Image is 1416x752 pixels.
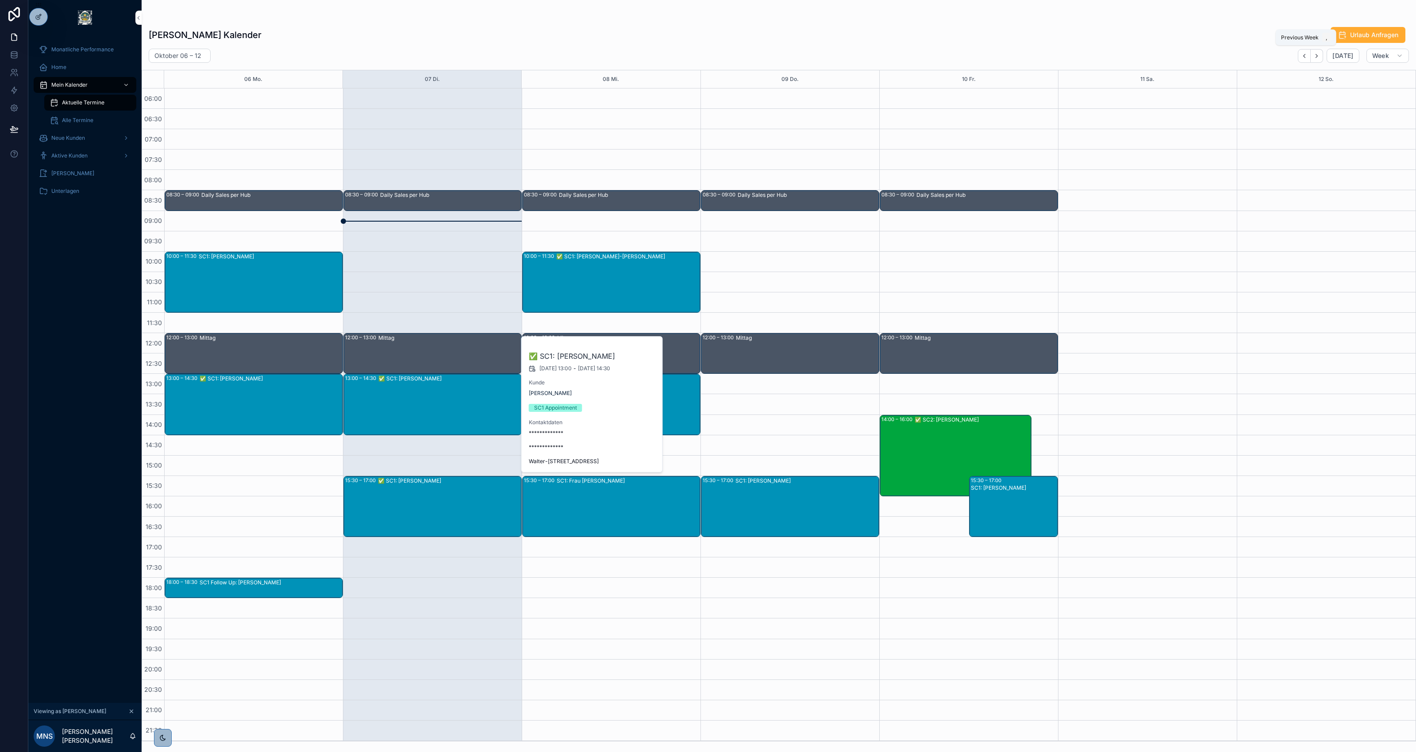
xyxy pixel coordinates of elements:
span: Walter-[STREET_ADDRESS] [529,458,656,465]
div: 10:00 – 11:30 [166,253,199,260]
a: Alle Termine [44,112,136,128]
span: 13:30 [143,400,164,408]
div: SC1: [PERSON_NAME] [971,484,1058,491]
div: 12:00 – 13:00Mittag [880,334,1058,373]
span: 20:30 [142,686,164,693]
a: Aktuelle Termine [44,95,136,111]
span: 10:00 [143,257,164,265]
button: Urlaub Anfragen [1331,27,1405,43]
div: 15:30 – 17:00SC1: [PERSON_NAME] [970,476,1058,537]
button: 08 Mi. [603,70,619,88]
button: 10 Fr. [962,70,976,88]
div: 08:30 – 09:00 [166,191,201,198]
div: 08:30 – 09:00Daily Sales per Hub [701,191,879,210]
a: Mein Kalender [34,77,136,93]
a: Aktive Kunden [34,148,136,164]
button: 06 Mo. [244,70,262,88]
div: Mittag [915,334,1057,341]
div: 12:00 – 13:00Mittag [344,334,521,373]
span: 12:00 [143,339,164,347]
span: Kunde [529,379,656,386]
div: Mittag [557,334,700,341]
span: 20:00 [142,665,164,673]
span: 19:30 [143,645,164,652]
button: Back [1298,49,1311,63]
span: Mein Kalender [51,81,88,88]
span: 13:00 [143,380,164,388]
div: Daily Sales per Hub [738,192,878,199]
div: ✅ SC1: [PERSON_NAME]-[PERSON_NAME] [556,253,700,260]
div: 15:30 – 17:00 [524,477,557,484]
p: [PERSON_NAME] [PERSON_NAME] [62,727,129,745]
div: 14:00 – 16:00 [881,416,915,423]
a: Monatliche Performance [34,42,136,58]
img: App logo [78,11,92,25]
div: 13:00 – 14:30✅ SC1: [PERSON_NAME] [344,374,521,434]
div: 08:30 – 09:00Daily Sales per Hub [165,191,342,210]
span: 11:30 [145,319,164,326]
div: 08:30 – 09:00Daily Sales per Hub [523,191,700,210]
div: 10:00 – 11:30SC1: [PERSON_NAME] [165,252,342,312]
h1: [PERSON_NAME] Kalender [149,29,262,41]
div: SC1: [PERSON_NAME] [735,477,878,484]
a: Neue Kunden [34,130,136,146]
div: SC1: Frau [PERSON_NAME] [557,477,700,484]
span: [PERSON_NAME] [51,170,94,177]
span: 21:30 [143,726,164,734]
span: 16:00 [143,502,164,510]
div: 08:30 – 09:00 [703,191,738,198]
span: Previous Week [1281,34,1319,41]
span: 18:30 [143,604,164,612]
span: 07:00 [142,135,164,143]
div: 15:30 – 17:00 [971,477,1004,484]
div: 12:00 – 13:00 [881,334,915,341]
button: [DATE] [1327,49,1359,63]
span: 21:00 [143,706,164,714]
div: 08:30 – 09:00 [345,191,380,198]
span: Viewing as [PERSON_NAME] [34,708,106,715]
div: SC1 Appointment [534,404,577,412]
div: 07 Di. [425,70,440,88]
span: 12:30 [143,360,164,367]
span: Week [1372,52,1389,60]
span: Monatliche Performance [51,46,114,53]
button: Week [1366,49,1409,63]
div: Mittag [200,334,342,341]
button: 09 Do. [781,70,799,88]
button: 12 So. [1319,70,1334,88]
div: 08:30 – 09:00 [881,191,916,198]
button: 11 Sa. [1140,70,1154,88]
div: 15:30 – 17:00SC1: [PERSON_NAME] [701,476,879,537]
span: Unterlagen [51,188,79,195]
a: Unterlagen [34,183,136,199]
span: 14:30 [143,441,164,449]
span: [PERSON_NAME] [529,390,572,397]
div: ✅ SC1: [PERSON_NAME] [378,477,521,484]
a: Home [34,59,136,75]
span: , [1323,34,1330,41]
div: 15:30 – 17:00SC1: Frau [PERSON_NAME] [523,476,700,537]
div: 12:00 – 13:00Mittag [165,334,342,373]
span: [DATE] 13:00 [539,365,572,372]
div: 13:00 – 14:30✅ SC1: [PERSON_NAME] [165,374,342,434]
span: 11:00 [145,298,164,306]
span: 19:00 [143,625,164,632]
div: 12:00 – 13:00 [524,334,557,341]
span: 17:00 [144,543,164,551]
div: 18:00 – 18:30 [166,579,200,586]
span: Aktuelle Termine [62,99,104,106]
div: 18:00 – 18:30SC1 Follow Up: [PERSON_NAME] [165,578,342,598]
span: 17:30 [144,564,164,571]
span: 06:00 [142,95,164,102]
div: Daily Sales per Hub [559,192,700,199]
span: 10:30 [143,278,164,285]
div: ✅ SC2: [PERSON_NAME] [915,416,1031,423]
div: 08:30 – 09:00 [524,191,559,198]
span: 08:30 [142,196,164,204]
